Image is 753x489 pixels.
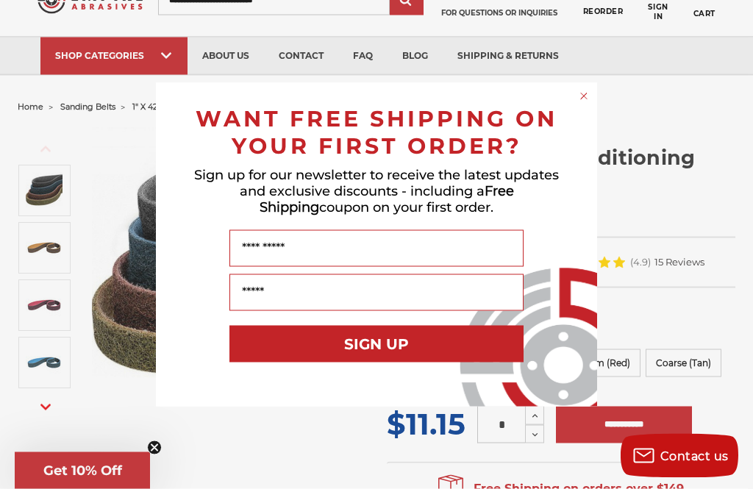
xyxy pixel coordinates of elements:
span: WANT FREE SHIPPING ON YOUR FIRST ORDER? [196,105,557,160]
button: Contact us [621,434,738,478]
button: Close dialog [577,89,591,104]
span: Sign up for our newsletter to receive the latest updates and exclusive discounts - including a co... [194,167,559,215]
span: Contact us [660,449,729,463]
button: SIGN UP [229,326,524,363]
span: Free Shipping [260,183,514,215]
